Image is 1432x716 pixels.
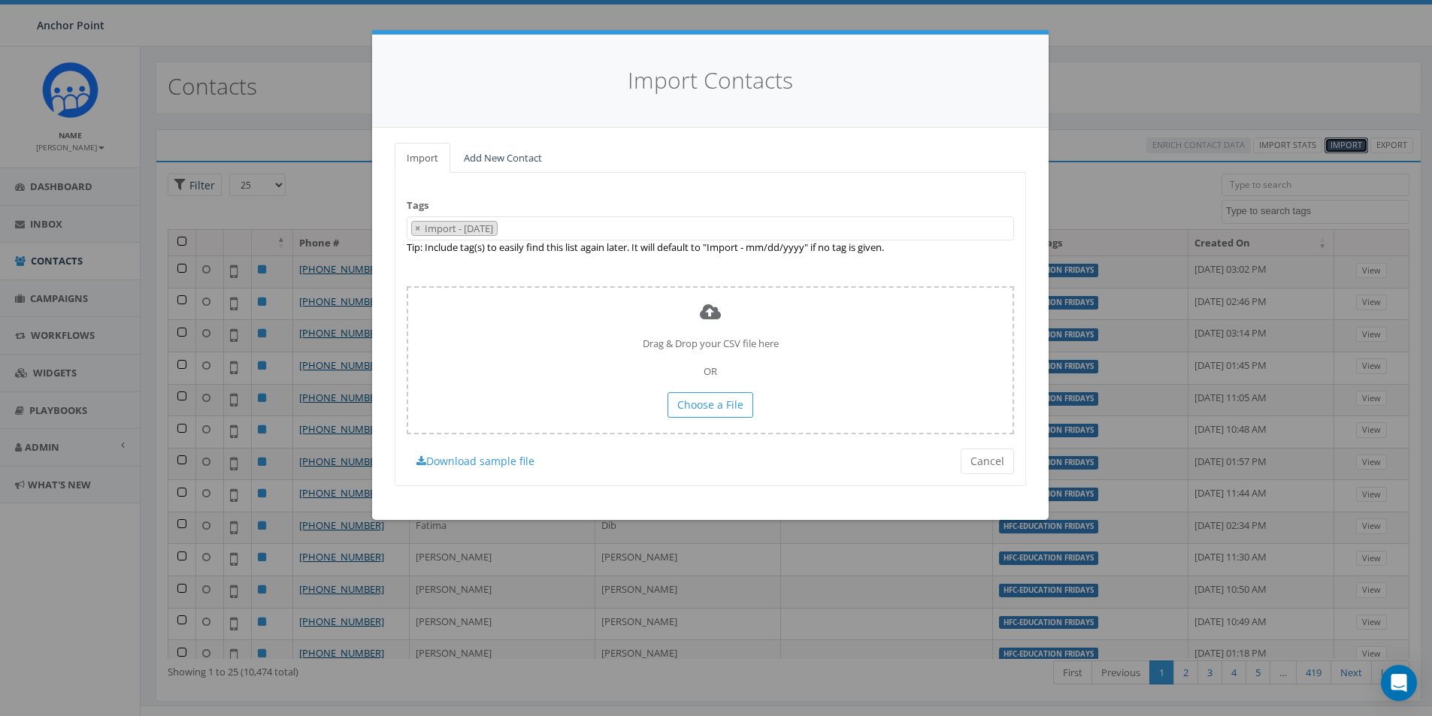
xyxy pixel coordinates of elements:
[407,198,428,213] label: Tags
[415,222,420,235] span: ×
[407,240,884,255] label: Tip: Include tag(s) to easily find this list again later. It will default to "Import - mm/dd/yyyy...
[452,143,554,174] a: Add New Contact
[411,221,498,237] li: Import - 08/26/2025
[412,222,423,236] button: Remove item
[1381,665,1417,701] div: Open Intercom Messenger
[395,65,1026,97] h4: Import Contacts
[961,449,1014,474] button: Cancel
[395,143,450,174] a: Import
[407,286,1014,434] div: Drag & Drop your CSV file here
[407,449,544,474] a: Download sample file
[423,222,497,235] span: Import - [DATE]
[501,222,509,236] textarea: Search
[677,397,743,412] span: Choose a File
[704,364,717,378] span: OR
